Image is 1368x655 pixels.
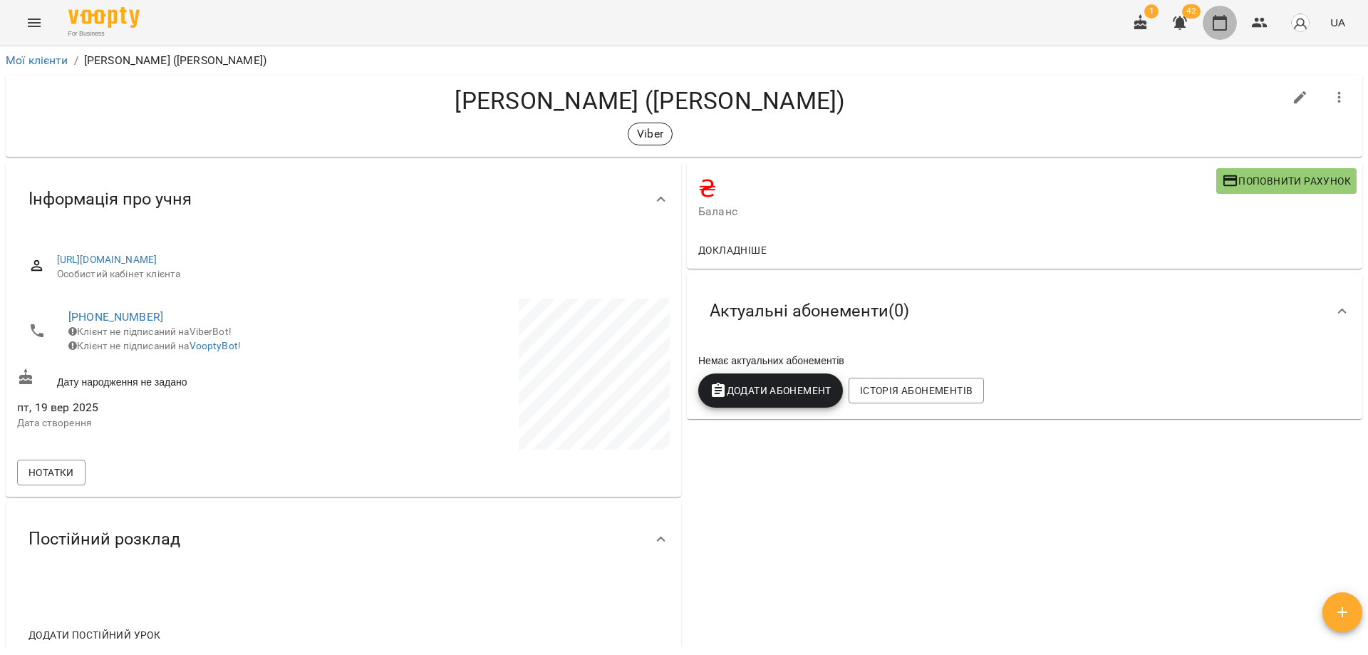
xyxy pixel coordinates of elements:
[1182,4,1201,19] span: 42
[693,237,772,263] button: Докладніше
[698,242,767,259] span: Докладніше
[190,340,238,351] a: VooptyBot
[1290,13,1310,33] img: avatar_s.png
[17,460,85,485] button: Нотатки
[23,622,166,648] button: Додати постійний урок
[68,29,140,38] span: For Business
[28,464,74,481] span: Нотатки
[17,416,341,430] p: Дата створення
[14,366,343,392] div: Дату народження не задано
[637,125,663,143] p: Viber
[849,378,984,403] button: Історія абонементів
[57,254,157,265] a: [URL][DOMAIN_NAME]
[17,6,51,40] button: Menu
[28,626,160,644] span: Додати постійний урок
[68,326,232,337] span: Клієнт не підписаний на ViberBot!
[698,203,1216,220] span: Баланс
[1216,168,1357,194] button: Поповнити рахунок
[6,52,1362,69] nav: breadcrumb
[28,188,192,210] span: Інформація про учня
[17,86,1283,115] h4: [PERSON_NAME] ([PERSON_NAME])
[68,310,163,324] a: [PHONE_NUMBER]
[74,52,78,69] li: /
[6,53,68,67] a: Мої клієнти
[84,52,266,69] p: [PERSON_NAME] ([PERSON_NAME])
[1330,15,1345,30] span: UA
[1222,172,1351,190] span: Поповнити рахунок
[860,382,973,399] span: Історія абонементів
[687,274,1362,348] div: Актуальні абонементи(0)
[68,340,241,351] span: Клієнт не підписаний на !
[1144,4,1159,19] span: 1
[57,267,658,282] span: Особистий кабінет клієнта
[6,163,681,236] div: Інформація про учня
[17,399,341,416] span: пт, 19 вер 2025
[698,373,843,408] button: Додати Абонемент
[6,502,681,576] div: Постійний розклад
[695,351,1354,371] div: Немає актуальних абонементів
[710,382,831,399] span: Додати Абонемент
[1325,9,1351,36] button: UA
[698,174,1216,203] h4: ₴
[68,7,140,28] img: Voopty Logo
[710,300,909,322] span: Актуальні абонементи ( 0 )
[628,123,673,145] div: Viber
[28,528,180,550] span: Постійний розклад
